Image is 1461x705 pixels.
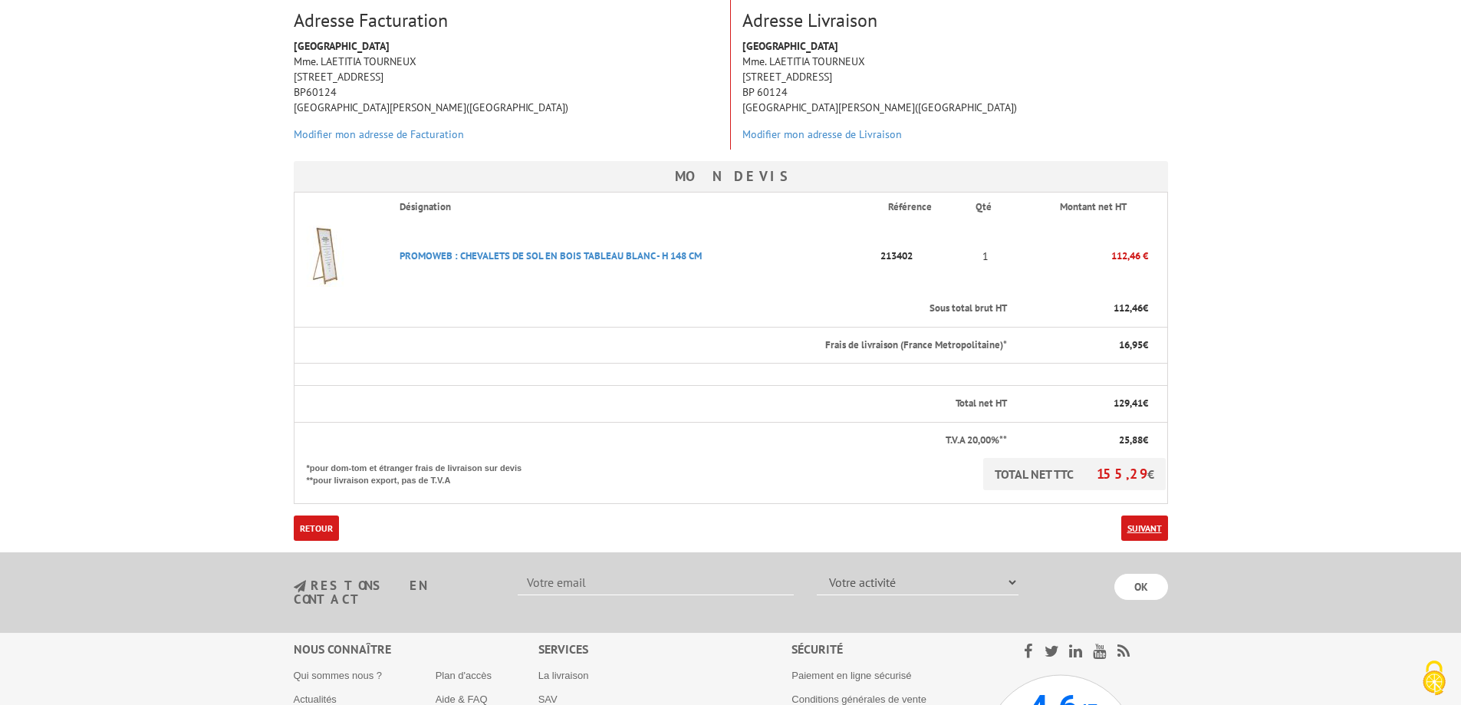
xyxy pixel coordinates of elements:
[876,193,963,222] th: Référence
[387,193,876,222] th: Désignation
[294,579,495,606] h3: restons en contact
[1021,397,1148,411] p: €
[1415,659,1453,697] img: Cookies (fenêtre modale)
[294,693,337,705] a: Actualités
[295,226,356,287] img: PROMOWEB : CHEVALETS DE SOL EN BOIS TABLEAU BLANC - H 148 CM
[1021,200,1166,215] p: Montant net HT
[1021,301,1148,316] p: €
[742,127,902,141] a: Modifier mon adresse de Livraison
[307,433,1007,448] p: T.V.A 20,00%**
[294,670,383,681] a: Qui sommes nous ?
[294,386,1009,423] th: Total net HT
[294,161,1168,192] h3: Mon devis
[307,458,537,486] p: *pour dom-tom et étranger frais de livraison sur devis **pour livraison export, pas de T.V.A
[294,39,390,53] strong: [GEOGRAPHIC_DATA]
[436,693,488,705] a: Aide & FAQ
[400,249,702,262] a: PROMOWEB : CHEVALETS DE SOL EN BOIS TABLEAU BLANC - H 148 CM
[294,327,1009,364] th: Frais de livraison (France Metropolitaine)*
[731,38,1180,150] div: Mme. LAETITIA TOURNEUX [STREET_ADDRESS] BP 60124 [GEOGRAPHIC_DATA][PERSON_NAME]([GEOGRAPHIC_DATA])
[294,516,339,541] a: Retour
[538,641,792,658] div: Services
[963,193,1009,222] th: Qté
[1407,653,1461,705] button: Cookies (fenêtre modale)
[1114,301,1143,315] span: 112,46
[1009,242,1148,269] p: 112,46 €
[294,580,306,593] img: newsletter.jpg
[1021,338,1148,353] p: €
[791,670,911,681] a: Paiement en ligne sécurisé
[1114,574,1168,600] input: OK
[294,291,1009,327] th: Sous total brut HT
[983,458,1166,490] p: TOTAL NET TTC €
[1119,433,1143,446] span: 25,88
[791,693,926,705] a: Conditions générales de vente
[538,670,589,681] a: La livraison
[1097,465,1147,483] span: 155,29
[538,693,558,705] a: SAV
[518,569,794,595] input: Votre email
[294,127,464,141] a: Modifier mon adresse de Facturation
[1121,516,1168,541] a: Suivant
[1114,397,1143,410] span: 129,41
[294,641,538,658] div: Nous connaître
[742,39,838,53] strong: [GEOGRAPHIC_DATA]
[282,38,730,150] div: Mme. LAETITIA TOURNEUX [STREET_ADDRESS] BP60124 [GEOGRAPHIC_DATA][PERSON_NAME]([GEOGRAPHIC_DATA])
[742,11,1168,31] h3: Adresse Livraison
[963,222,1009,291] td: 1
[876,242,963,269] p: 213402
[294,11,719,31] h3: Adresse Facturation
[1119,338,1143,351] span: 16,95
[791,641,984,658] div: Sécurité
[436,670,492,681] a: Plan d'accès
[1021,433,1148,448] p: €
